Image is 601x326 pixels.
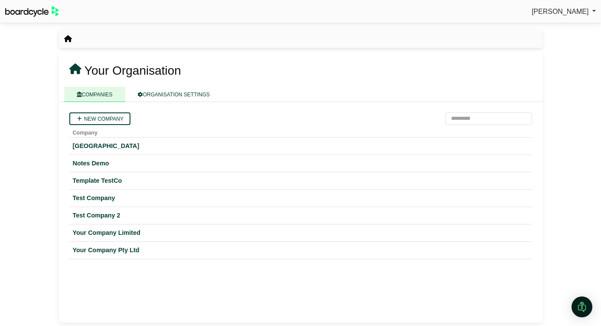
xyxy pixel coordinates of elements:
[73,158,529,168] a: Notes Demo
[572,296,592,317] div: Open Intercom Messenger
[73,211,529,221] a: Test Company 2
[532,8,589,15] span: [PERSON_NAME]
[64,33,72,45] nav: breadcrumb
[69,112,130,125] a: New company
[125,87,222,102] a: ORGANISATION SETTINGS
[69,125,532,138] th: Company
[84,64,181,77] span: Your Organisation
[64,87,125,102] a: COMPANIES
[73,228,529,238] a: Your Company Limited
[5,6,59,17] img: BoardcycleBlackGreen-aaafeed430059cb809a45853b8cf6d952af9d84e6e89e1f1685b34bfd5cb7d64.svg
[73,141,529,151] a: [GEOGRAPHIC_DATA]
[73,193,529,203] a: Test Company
[73,245,529,255] a: Your Company Pty Ltd
[532,6,596,17] a: [PERSON_NAME]
[73,176,529,186] a: Template TestCo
